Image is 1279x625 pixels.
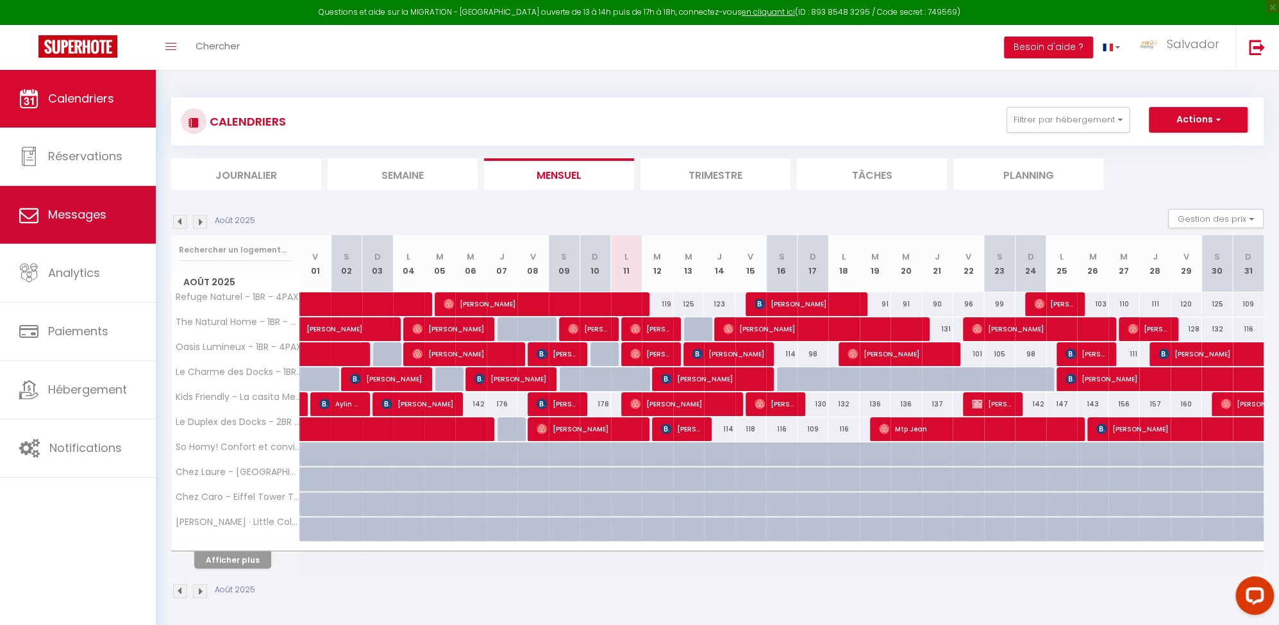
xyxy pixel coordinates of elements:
[194,551,271,569] button: Afficher plus
[922,392,953,416] div: 137
[798,235,829,292] th: 17
[1233,317,1264,341] div: 116
[48,206,106,222] span: Messages
[1108,342,1140,366] div: 111
[966,251,971,263] abbr: V
[484,158,634,190] li: Mensuel
[1171,392,1202,416] div: 160
[984,292,1016,316] div: 99
[1214,251,1220,263] abbr: S
[172,273,299,292] span: Août 2025
[1130,25,1235,70] a: ... Salvador
[48,90,114,106] span: Calendriers
[1108,392,1140,416] div: 156
[766,417,798,441] div: 116
[828,417,860,441] div: 116
[48,148,122,164] span: Réservations
[499,251,505,263] abbr: J
[661,367,764,391] span: [PERSON_NAME]
[742,6,795,17] a: en cliquant ici
[48,323,108,339] span: Paiements
[1046,235,1078,292] th: 25
[344,251,349,263] abbr: S
[704,292,735,316] div: 123
[174,517,302,527] span: [PERSON_NAME] · Little Colombia in [GEOGRAPHIC_DATA]
[755,392,796,416] span: [PERSON_NAME] And
[860,292,891,316] div: 91
[49,440,122,456] span: Notifications
[1201,317,1233,341] div: 132
[381,392,453,416] span: [PERSON_NAME]
[1201,235,1233,292] th: 30
[842,251,846,263] abbr: L
[300,235,331,292] th: 01
[474,367,546,391] span: [PERSON_NAME]
[1152,251,1157,263] abbr: J
[673,235,705,292] th: 13
[517,235,549,292] th: 08
[1167,36,1219,52] span: Salvador
[1089,251,1096,263] abbr: M
[1077,292,1108,316] div: 103
[1034,292,1075,316] span: [PERSON_NAME]
[174,442,302,452] span: So Homy! Confort et convivialité Nord [GEOGRAPHIC_DATA]
[319,392,360,416] span: Aylin Yacal-Abacioglu
[1128,317,1169,341] span: [PERSON_NAME][DEMOGRAPHIC_DATA]
[879,417,1074,441] span: Mtp Jean
[860,235,891,292] th: 19
[580,235,611,292] th: 10
[186,25,249,70] a: Chercher
[215,584,255,596] p: Août 2025
[537,342,578,366] span: [PERSON_NAME]
[890,392,922,416] div: 136
[174,467,302,477] span: Chez Laure - [GEOGRAPHIC_DATA] avec vue tour Eiffel. [GEOGRAPHIC_DATA]
[1139,292,1171,316] div: 111
[735,417,767,441] div: 118
[673,292,705,316] div: 125
[810,251,816,263] abbr: D
[1015,392,1046,416] div: 142
[828,392,860,416] div: 132
[487,392,518,416] div: 176
[1225,571,1279,625] iframe: LiveChat chat widget
[779,251,785,263] abbr: S
[1066,367,1272,391] span: [PERSON_NAME]
[685,251,692,263] abbr: M
[797,158,947,190] li: Tâches
[1015,342,1046,366] div: 98
[624,251,628,263] abbr: L
[1233,235,1264,292] th: 31
[48,381,127,397] span: Hébergement
[455,392,487,416] div: 142
[537,392,578,416] span: [PERSON_NAME]
[922,317,953,341] div: 131
[766,342,798,366] div: 114
[179,238,292,262] input: Rechercher un logement...
[436,251,444,263] abbr: M
[561,251,567,263] abbr: S
[592,251,598,263] abbr: D
[1149,107,1248,133] button: Actions
[1201,292,1233,316] div: 125
[1004,37,1093,58] button: Besoin d'aide ?
[1139,235,1171,292] th: 28
[1168,209,1264,228] button: Gestion des prix
[350,367,422,391] span: [PERSON_NAME]
[331,235,362,292] th: 02
[530,251,536,263] abbr: V
[174,417,302,427] span: Le Duplex des Docks - 2BR - 4PAX
[1066,342,1107,366] span: [PERSON_NAME]
[48,265,100,281] span: Analytics
[972,317,1105,341] span: [PERSON_NAME]
[935,251,940,263] abbr: J
[848,342,950,366] span: [PERSON_NAME]
[412,342,515,366] span: [PERSON_NAME]
[953,235,984,292] th: 22
[798,417,829,441] div: 109
[1046,392,1078,416] div: 147
[692,342,764,366] span: [PERSON_NAME]
[1245,251,1251,263] abbr: D
[953,158,1103,190] li: Planning
[171,158,321,190] li: Journalier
